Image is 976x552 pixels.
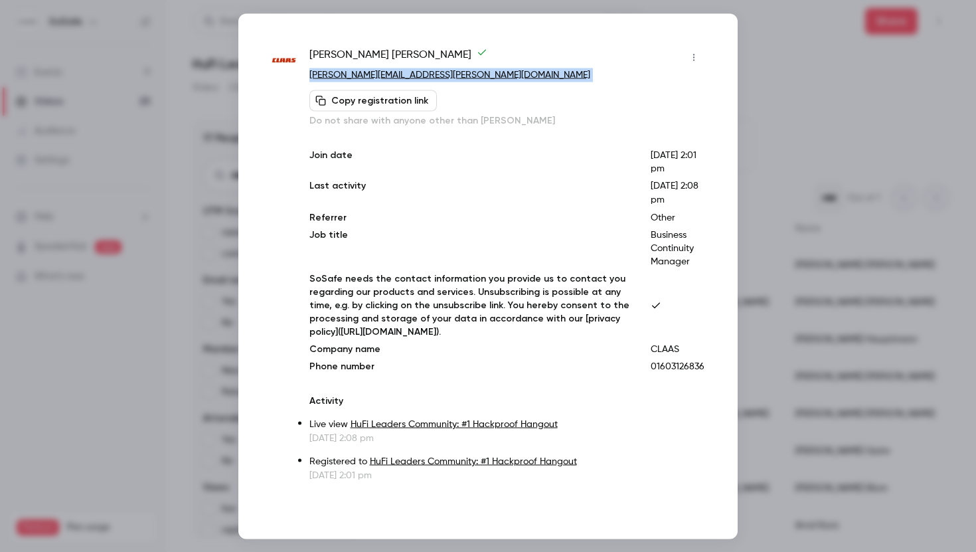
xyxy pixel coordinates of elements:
[309,211,629,224] p: Referrer
[309,431,704,444] p: [DATE] 2:08 pm
[309,454,704,468] p: Registered to
[309,342,629,355] p: Company name
[651,211,704,224] p: Other
[309,272,629,338] p: SoSafe needs the contact information you provide us to contact you regarding our products and ser...
[651,181,698,204] span: [DATE] 2:08 pm
[309,148,629,175] p: Join date
[309,468,704,482] p: [DATE] 2:01 pm
[651,228,704,268] p: Business Continuity Manager
[651,359,704,373] p: 01603126836
[309,417,704,431] p: Live view
[651,148,704,175] p: [DATE] 2:01 pm
[309,70,590,79] a: [PERSON_NAME][EMAIL_ADDRESS][PERSON_NAME][DOMAIN_NAME]
[351,419,558,428] a: HuFi Leaders Community: #1 Hackproof Hangout
[309,114,704,127] p: Do not share with anyone other than [PERSON_NAME]
[309,359,629,373] p: Phone number
[309,46,487,68] span: [PERSON_NAME] [PERSON_NAME]
[309,179,629,207] p: Last activity
[309,394,704,407] p: Activity
[651,342,704,355] p: CLAAS
[309,228,629,268] p: Job title
[272,48,296,72] img: claas.com
[309,90,437,111] button: Copy registration link
[370,456,577,466] a: HuFi Leaders Community: #1 Hackproof Hangout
